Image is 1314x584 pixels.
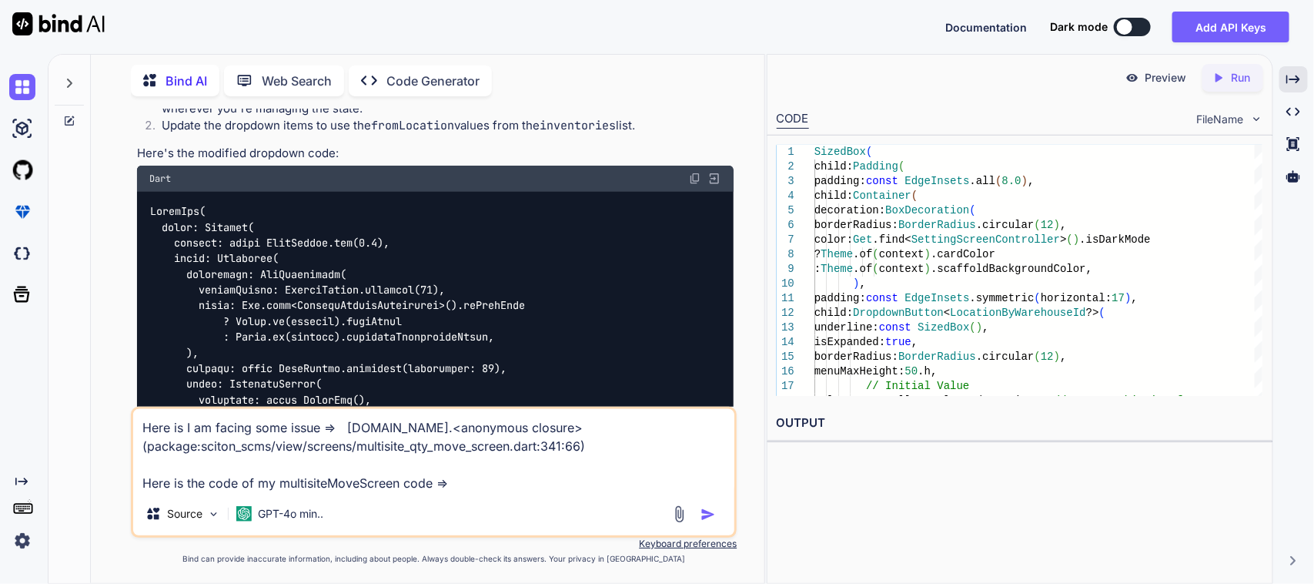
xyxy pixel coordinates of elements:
[995,175,1001,187] span: (
[969,321,975,334] span: (
[777,306,794,321] div: 12
[1054,394,1215,407] span: // Ensure this is of type
[814,321,879,334] span: underline:
[853,160,898,173] span: Padding
[969,292,1034,304] span: .symmetric
[814,263,821,275] span: :
[924,248,931,260] span: )
[814,146,866,158] span: SizedBox
[777,218,794,233] div: 6
[885,204,969,216] span: BoxDecoration
[1050,19,1108,35] span: Dark mode
[866,292,898,304] span: const
[777,203,794,218] div: 5
[814,233,853,246] span: color:
[777,364,794,379] div: 16
[1112,292,1125,304] span: 17
[904,292,969,304] span: EdgeInsets
[945,21,1027,34] span: Documentation
[166,72,207,90] p: Bind AI
[9,157,35,183] img: githubLight
[133,409,735,492] textarea: Here is I am facing some issue => [DOMAIN_NAME].<anonymous closure> (package:sciton_scms/view/scr...
[1131,292,1137,304] span: ,
[777,277,794,291] div: 10
[945,19,1027,35] button: Documentation
[821,263,853,275] span: Theme
[707,172,721,186] img: Open in Browser
[814,365,905,378] span: menuMaxHeight:
[904,175,969,187] span: EdgeInsets
[131,553,737,565] p: Bind can provide inaccurate information, including about people. Always double-check its answers....
[371,118,454,133] code: fromLocation
[1021,175,1028,187] span: )
[167,506,202,522] p: Source
[670,505,688,523] img: attachment
[898,351,976,363] span: BorderRadius
[853,263,872,275] span: .of
[885,336,911,348] span: true
[904,365,918,378] span: 50
[1098,307,1105,319] span: (
[814,204,885,216] span: decoration:
[777,174,794,189] div: 3
[1054,351,1060,363] span: )
[777,335,794,350] div: 14
[853,248,872,260] span: .of
[9,74,35,100] img: chat
[149,173,171,185] span: Dart
[898,219,976,231] span: BorderRadius
[976,321,982,334] span: )
[689,173,701,185] img: copy
[814,307,853,319] span: child:
[149,117,734,139] li: Update the dropdown items to use the values from the list.
[1060,233,1066,246] span: >
[911,233,1060,246] span: SettingScreenController
[976,351,1035,363] span: .circular
[386,72,480,90] p: Code Generator
[911,336,918,348] span: ,
[1060,351,1066,363] span: ,
[982,321,988,334] span: ,
[207,508,220,521] img: Pick Models
[1028,175,1034,187] span: ,
[9,240,35,267] img: darkCloudIdeIcon
[911,190,918,202] span: (
[918,365,937,378] span: .h,
[879,248,924,260] span: context
[1034,351,1040,363] span: (
[1250,112,1263,126] img: chevron down
[1197,112,1244,127] span: FileName
[860,277,866,290] span: ,
[1066,233,1072,246] span: (
[262,72,332,90] p: Web Search
[1034,292,1040,304] span: (
[1125,292,1131,304] span: )
[866,175,898,187] span: const
[777,262,794,277] div: 9
[1086,307,1099,319] span: ?>
[9,528,35,554] img: settings
[12,12,105,35] img: Bind AI
[944,307,950,319] span: <
[1073,233,1079,246] span: )
[969,175,995,187] span: .all
[866,380,969,392] span: // Initial Value
[879,321,911,334] span: const
[872,233,911,246] span: .find<
[814,248,821,260] span: ?
[1172,12,1289,42] button: Add API Keys
[777,247,794,262] div: 8
[777,321,794,335] div: 13
[969,204,975,216] span: (
[879,263,924,275] span: context
[777,145,794,159] div: 1
[1232,70,1251,86] p: Run
[814,394,1054,407] span: value: controller.selectedLocationTo,
[872,263,878,275] span: (
[777,379,794,394] div: 17
[931,248,995,260] span: .cardColor
[814,351,898,363] span: borderRadius:
[918,321,969,334] span: SizedBox
[898,160,904,173] span: (
[131,538,737,550] p: Keyboard preferences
